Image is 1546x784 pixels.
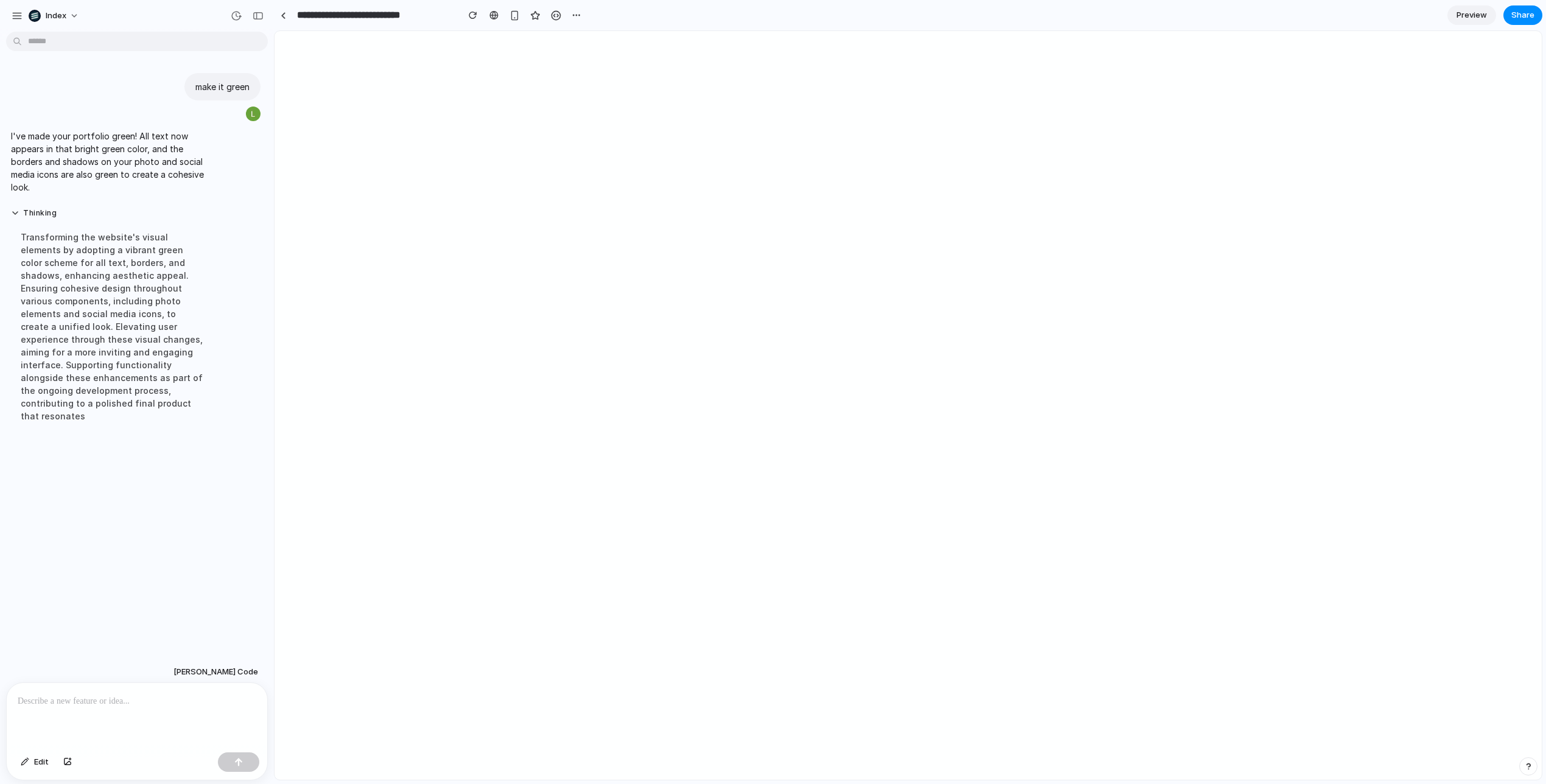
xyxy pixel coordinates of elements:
[1511,9,1534,21] span: Share
[195,80,250,93] p: make it green
[170,661,262,683] button: [PERSON_NAME] Code
[11,223,214,430] div: Transforming the website's visual elements by adopting a vibrant green color scheme for all text,...
[11,130,214,194] p: I've made your portfolio green! All text now appears in that bright green color, and the borders ...
[15,752,55,772] button: Edit
[1503,5,1542,25] button: Share
[24,6,85,26] button: Index
[34,756,49,768] span: Edit
[1457,9,1487,21] span: Preview
[173,666,258,678] span: [PERSON_NAME] Code
[1447,5,1496,25] a: Preview
[46,10,66,22] span: Index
